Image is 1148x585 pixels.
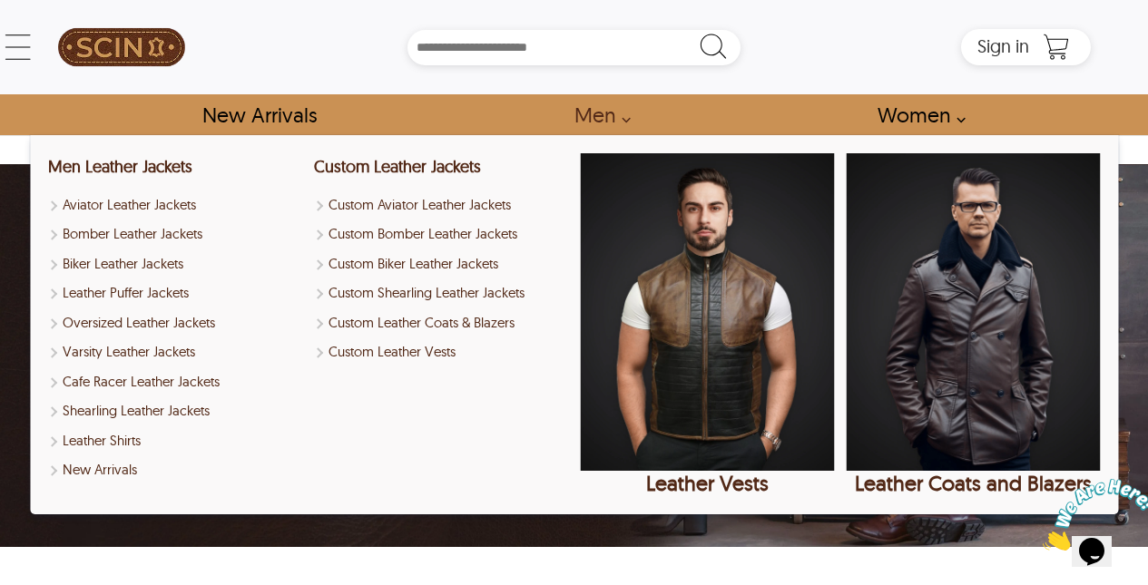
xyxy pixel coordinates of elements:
a: Shop Men Bomber Leather Jackets [48,224,302,245]
img: Leather Coats and Blazers [846,153,1100,471]
a: Shop Women Leather Jackets [857,94,976,135]
div: Leather Coats and Blazers [846,471,1100,496]
a: Shop Leather Puffer Jackets [48,283,302,304]
a: shop men's leather jackets [554,94,641,135]
a: Shop New Arrivals [182,94,337,135]
a: Shop Custom Leather Coats & Blazers [314,313,568,334]
a: Shopping Cart [1038,34,1074,61]
a: Leather Coats and Blazers [846,153,1100,496]
a: Shop Varsity Leather Jackets [48,342,302,363]
span: Sign in [977,34,1029,57]
a: Shop Oversized Leather Jackets [48,313,302,334]
a: Shop Custom Leather Vests [314,342,568,363]
a: Shop Men Shearling Leather Jackets [48,401,302,422]
span: › [106,132,113,164]
a: Shop Men Leather Jackets [48,156,192,177]
a: Shop Custom Bomber Leather Jackets [314,224,568,245]
a: Shop Custom Biker Leather Jackets [314,254,568,275]
a: Shop Men Cafe Racer Leather Jackets [48,372,302,393]
div: Leather Vests [580,471,834,496]
span: › [203,132,211,164]
a: Shop New Arrivals [48,460,302,481]
a: Shop Men Biker Leather Jackets [48,254,302,275]
a: Sign in [977,41,1029,55]
a: Shop Leather Shirts [48,431,302,452]
a: SCIN [57,9,186,85]
iframe: chat widget [1035,472,1148,558]
img: Leather Vests [580,153,834,471]
a: Shop Men Aviator Leather Jackets [48,195,302,216]
a: Custom Aviator Leather Jackets [314,195,568,216]
img: SCIN [58,9,185,85]
a: Custom Leather Jackets [314,156,481,177]
img: Chat attention grabber [7,7,120,79]
a: Leather Vests [580,153,834,496]
a: Shop Custom Shearling Leather Jackets [314,283,568,304]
